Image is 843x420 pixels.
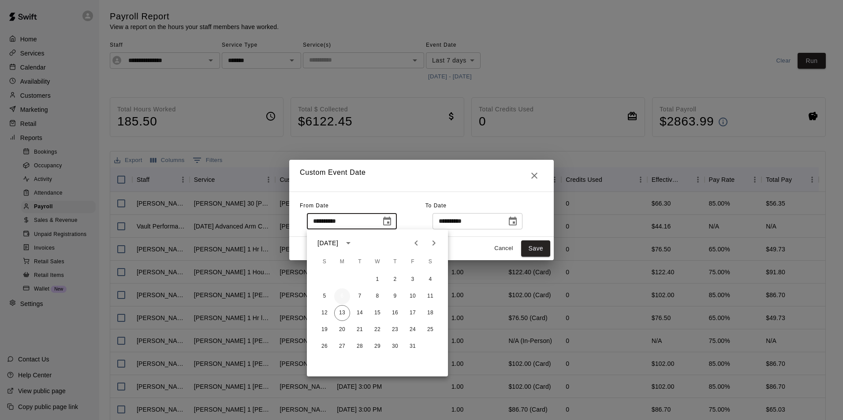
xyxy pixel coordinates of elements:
button: Cancel [489,242,518,255]
button: 27 [334,339,350,354]
button: 16 [387,305,403,321]
button: 28 [352,339,368,354]
span: Sunday [317,253,332,271]
button: 2 [387,272,403,287]
span: From Date [300,203,329,209]
button: 24 [405,322,421,338]
button: Close [526,167,543,184]
span: Thursday [387,253,403,271]
button: 25 [422,322,438,338]
button: 8 [369,288,385,304]
button: 30 [387,339,403,354]
span: Friday [405,253,421,271]
button: 7 [352,288,368,304]
button: 31 [405,339,421,354]
button: 26 [317,339,332,354]
button: 19 [317,322,332,338]
div: [DATE] [317,239,338,248]
span: Monday [334,253,350,271]
button: 4 [422,272,438,287]
button: 9 [387,288,403,304]
button: 13 [334,305,350,321]
span: To Date [425,203,447,209]
button: Choose date, selected date is Oct 13, 2025 [504,213,522,230]
button: calendar view is open, switch to year view [341,236,356,251]
button: Previous month [407,234,425,252]
button: 14 [352,305,368,321]
button: 17 [405,305,421,321]
button: 5 [317,288,332,304]
button: Next month [425,234,443,252]
button: Choose date, selected date is Oct 6, 2025 [378,213,396,230]
button: 20 [334,322,350,338]
button: Save [521,240,550,257]
button: 12 [317,305,332,321]
button: 3 [405,272,421,287]
button: 11 [422,288,438,304]
button: 23 [387,322,403,338]
button: 6 [334,288,350,304]
button: 10 [405,288,421,304]
button: 22 [369,322,385,338]
button: 1 [369,272,385,287]
button: 15 [369,305,385,321]
span: Saturday [422,253,438,271]
button: 21 [352,322,368,338]
button: 29 [369,339,385,354]
h2: Custom Event Date [289,160,554,192]
button: 18 [422,305,438,321]
span: Wednesday [369,253,385,271]
span: Tuesday [352,253,368,271]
